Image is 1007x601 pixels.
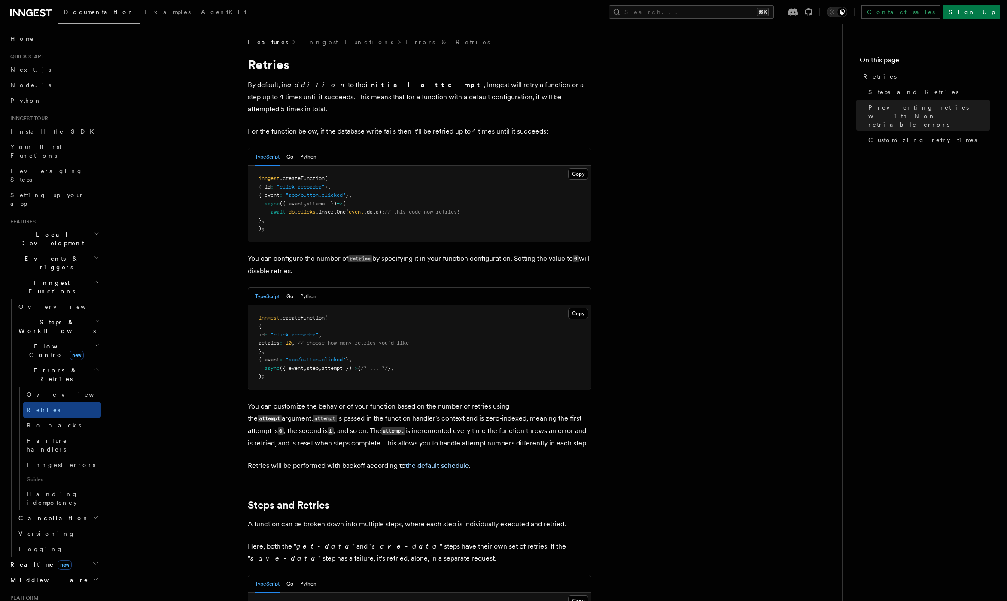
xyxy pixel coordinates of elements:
[255,148,280,166] button: TypeScript
[328,427,334,435] code: 1
[300,38,393,46] a: Inngest Functions
[280,365,304,371] span: ({ event
[27,422,81,429] span: Rollbacks
[255,288,280,305] button: TypeScript
[287,81,348,89] em: addition
[860,55,990,69] h4: On this page
[365,81,484,89] strong: initial attempt
[7,53,44,60] span: Quick start
[868,88,958,96] span: Steps and Retries
[10,143,61,159] span: Your first Functions
[7,115,48,122] span: Inngest tour
[15,510,101,526] button: Cancellation
[7,77,101,93] a: Node.js
[358,365,361,371] span: {
[10,128,99,135] span: Install the SDK
[319,365,322,371] span: ,
[27,406,60,413] span: Retries
[271,184,274,190] span: :
[343,201,346,207] span: {
[286,192,346,198] span: "app/button.clicked"
[15,299,101,314] a: Overview
[262,217,265,223] span: ,
[405,38,490,46] a: Errors & Retries
[58,3,140,24] a: Documentation
[15,366,93,383] span: Errors & Retries
[364,209,385,215] span: .data);
[248,57,591,72] h1: Retries
[280,175,325,181] span: .createFunction
[7,557,101,572] button: Realtimenew
[325,315,328,321] span: (
[7,163,101,187] a: Leveraging Steps
[385,209,460,215] span: // this code now retries!
[573,255,579,262] code: 0
[325,175,328,181] span: (
[313,415,337,422] code: attempt
[15,339,101,363] button: Flow Controlnew
[298,340,409,346] span: // choose how many retries you'd like
[352,365,358,371] span: =>
[145,9,191,15] span: Examples
[7,278,93,296] span: Inngest Functions
[7,218,36,225] span: Features
[943,5,1000,19] a: Sign Up
[827,7,847,17] button: Toggle dark mode
[10,192,84,207] span: Setting up your app
[348,255,372,262] code: retries
[292,340,295,346] span: ,
[27,491,78,506] span: Handling idempotency
[259,340,280,346] span: retries
[568,168,588,180] button: Copy
[7,62,101,77] a: Next.js
[23,486,101,510] a: Handling idempotency
[23,457,101,473] a: Inngest errors
[278,427,284,435] code: 0
[15,318,96,335] span: Steps & Workflows
[300,148,316,166] button: Python
[10,168,83,183] span: Leveraging Steps
[609,5,774,19] button: Search...⌘K
[27,391,115,398] span: Overview
[286,340,292,346] span: 10
[298,209,316,215] span: clicks
[10,82,51,88] span: Node.js
[15,342,94,359] span: Flow Control
[307,365,319,371] span: step
[405,461,469,470] a: the default schedule
[286,288,293,305] button: Go
[388,365,391,371] span: }
[15,387,101,510] div: Errors & Retries
[248,125,591,137] p: For the function below, if the database write fails then it'll be retried up to 4 times until it ...
[868,103,990,129] span: Preventing retries with Non-retriable errors
[7,187,101,211] a: Setting up your app
[255,575,280,593] button: TypeScript
[64,9,134,15] span: Documentation
[316,209,346,215] span: .insertOne
[15,363,101,387] button: Errors & Retries
[865,132,990,148] a: Customizing retry times
[322,365,352,371] span: attempt })
[328,184,331,190] span: ,
[10,34,34,43] span: Home
[7,275,101,299] button: Inngest Functions
[860,69,990,84] a: Retries
[258,415,282,422] code: attempt
[7,227,101,251] button: Local Development
[7,139,101,163] a: Your first Functions
[861,5,940,19] a: Contact sales
[7,93,101,108] a: Python
[259,192,280,198] span: { event
[863,72,897,81] span: Retries
[259,217,262,223] span: }
[7,124,101,139] a: Install the SDK
[265,201,280,207] span: async
[248,38,288,46] span: Features
[286,575,293,593] button: Go
[271,332,319,338] span: "click-recorder"
[349,357,352,363] span: ,
[262,348,265,354] span: ,
[23,418,101,433] a: Rollbacks
[23,473,101,486] span: Guides
[372,542,440,550] em: save-data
